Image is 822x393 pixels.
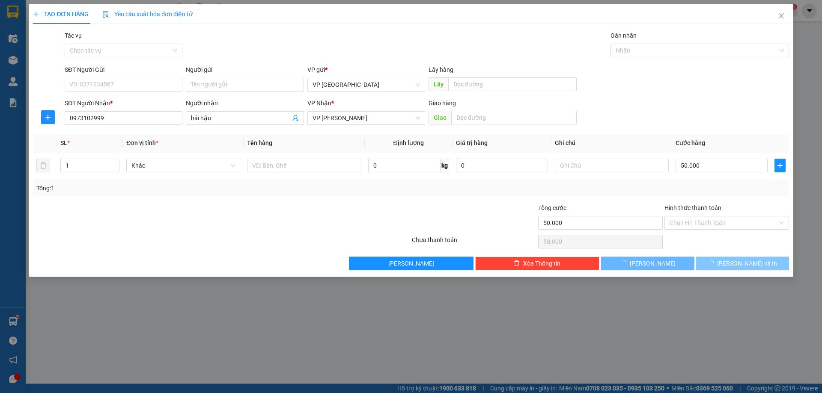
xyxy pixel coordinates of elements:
span: [PERSON_NAME] [388,259,434,268]
div: Người nhận [186,98,304,108]
span: Tổng cước [538,204,566,211]
button: deleteXóa Thông tin [475,257,600,270]
span: Khác [131,159,235,172]
span: plus [775,162,785,169]
span: Tên hàng [247,139,272,146]
button: Close [769,4,793,28]
input: VD: Bàn, Ghế [247,159,361,172]
span: Lấy [429,77,448,91]
span: VP [GEOGRAPHIC_DATA] [69,9,125,21]
button: plus [41,110,55,124]
button: delete [36,159,50,172]
label: Hình thức thanh toán [664,204,721,211]
span: loading [708,260,717,266]
span: SL [60,139,67,146]
span: 0902170260 [3,60,63,72]
span: kg [441,159,449,172]
span: plus [33,11,39,17]
button: [PERSON_NAME] và In [696,257,789,270]
span: VP Nhận [307,100,331,106]
div: VP gửi [307,65,425,74]
label: Gán nhãn [611,32,637,39]
span: plus [42,114,54,121]
span: Người nhận: [3,54,30,60]
span: Giá trị hàng [456,139,488,146]
span: Người gửi: [3,49,26,54]
span: Định lượng [393,139,424,146]
span: Yêu cầu xuất hóa đơn điện tử [102,11,193,18]
div: Người gửi [186,65,304,74]
div: Chưa thanh toán [411,235,537,250]
input: Ghi Chú [555,159,669,172]
span: [PERSON_NAME] [630,259,676,268]
span: user-add [292,115,299,121]
button: plus [774,159,786,172]
span: [PERSON_NAME] và In [717,259,777,268]
button: [PERSON_NAME] [601,257,694,270]
span: Giao [429,111,451,124]
span: VP MỘC CHÂU [313,112,420,124]
span: delete [514,260,520,267]
div: Tổng: 1 [36,183,317,193]
em: Logistics [22,26,49,34]
div: SĐT Người Nhận [65,98,182,108]
span: VP HÀ NỘI [313,78,420,91]
label: Tác vụ [65,32,82,39]
span: TẠO ĐƠN HÀNG [33,11,89,18]
input: Dọc đường [451,111,577,124]
span: 0943559551 [86,23,125,31]
span: Xóa Thông tin [523,259,560,268]
span: Lấy hàng [429,66,453,73]
span: Đơn vị tính [126,139,158,146]
input: 0 [456,159,548,172]
button: [PERSON_NAME] [349,257,474,270]
span: loading [620,260,630,266]
span: XUANTRANG [10,15,60,24]
span: close [778,12,785,19]
img: icon [102,11,109,18]
span: Cước hàng [676,139,705,146]
input: Dọc đường [448,77,577,91]
th: Ghi chú [551,135,672,151]
div: SĐT Người Gửi [65,65,182,74]
span: HAIVAN [21,5,50,14]
span: Giao hàng [429,100,456,106]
